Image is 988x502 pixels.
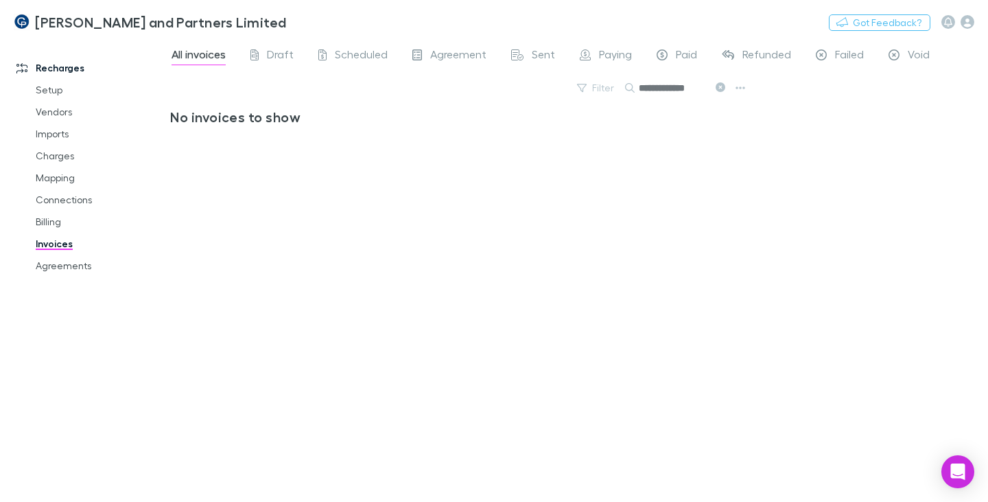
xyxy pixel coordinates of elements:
span: Paid [676,47,697,65]
h3: No invoices to show [170,109,739,125]
a: Connections [22,189,178,211]
span: Draft [267,47,294,65]
span: Void [908,47,930,65]
a: Mapping [22,167,178,189]
button: Got Feedback? [829,14,930,31]
div: Open Intercom Messenger [941,455,974,488]
span: Refunded [742,47,791,65]
a: Vendors [22,101,178,123]
button: Filter [570,80,622,96]
span: Scheduled [335,47,388,65]
span: Paying [599,47,632,65]
a: Imports [22,123,178,145]
a: Setup [22,79,178,101]
a: Recharges [3,57,178,79]
span: Agreement [430,47,486,65]
span: Failed [835,47,864,65]
span: All invoices [172,47,226,65]
a: Charges [22,145,178,167]
a: Billing [22,211,178,233]
a: [PERSON_NAME] and Partners Limited [5,5,295,38]
span: Sent [532,47,555,65]
img: Coates and Partners Limited's Logo [14,14,30,30]
a: Agreements [22,255,178,277]
a: Invoices [22,233,178,255]
h3: [PERSON_NAME] and Partners Limited [35,14,287,30]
